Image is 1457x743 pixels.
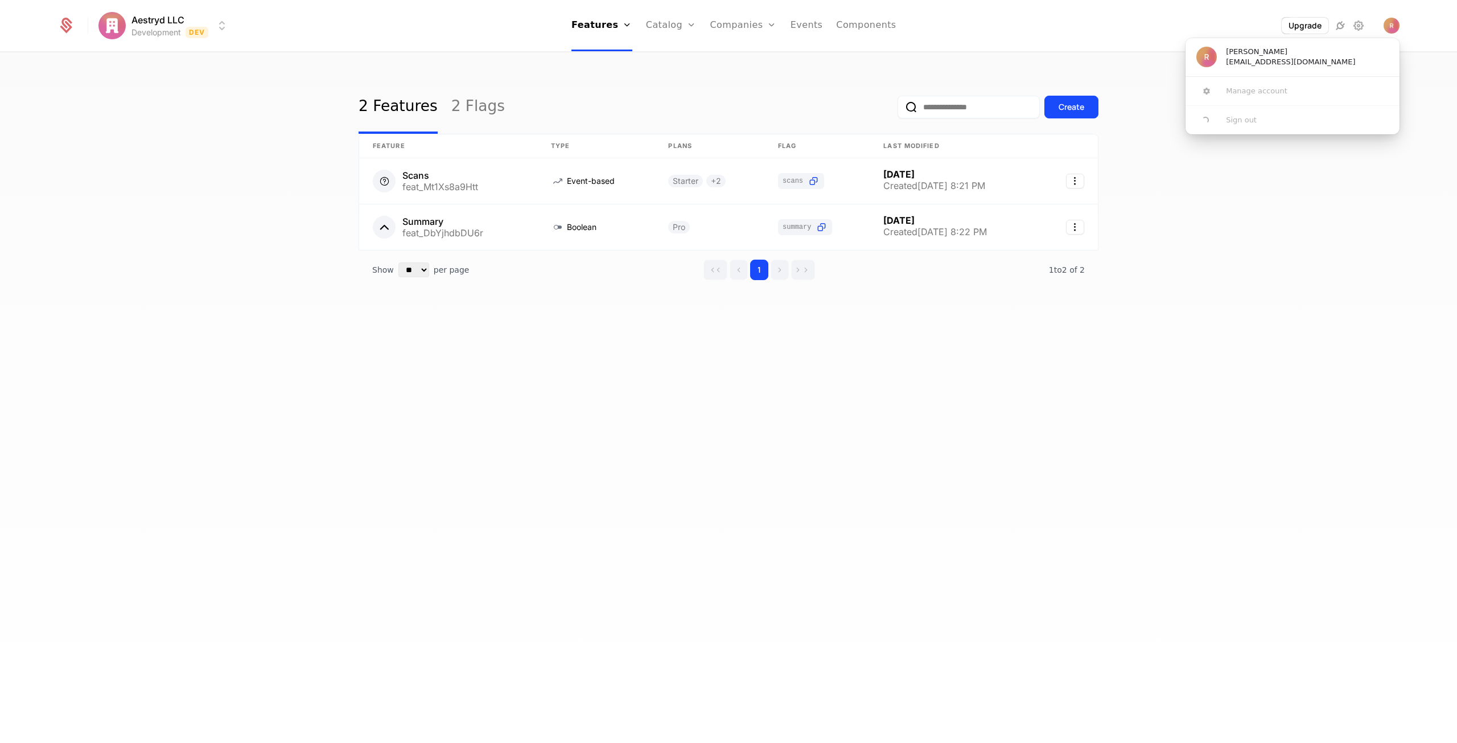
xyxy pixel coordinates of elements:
button: Close user button [1384,18,1400,34]
img: RASHIKA [1196,47,1217,67]
button: Select action [1066,174,1084,188]
th: Feature [359,134,537,158]
a: 2 Flags [451,80,505,134]
button: Go to last page [791,260,815,280]
th: Last Modified [870,134,1039,158]
th: Plans [655,134,764,158]
button: Go to page 1 [750,260,768,280]
div: User button popover [1186,38,1400,134]
a: Integrations [1333,19,1347,32]
span: per page [434,264,470,276]
th: Type [537,134,655,158]
img: RASHIKA [1384,18,1400,34]
button: Go to first page [703,260,727,280]
th: Flag [764,134,870,158]
span: Dev [186,27,209,38]
span: Show [372,264,394,276]
div: Create [1059,101,1084,113]
img: Aestryd LLC [98,12,126,39]
button: Select environment [102,13,229,38]
span: Aestryd LLC [131,13,184,27]
button: Go to next page [771,260,789,280]
div: Table pagination [359,251,1098,289]
button: Upgrade [1282,18,1328,34]
button: Go to previous page [730,260,748,280]
div: Development [131,27,181,38]
a: 2 Features [359,80,438,134]
span: [PERSON_NAME] [1226,47,1287,57]
a: Settings [1352,19,1365,32]
select: Select page size [398,262,429,277]
div: Page navigation [703,260,815,280]
span: 1 to 2 of [1049,265,1080,274]
button: Select action [1066,220,1084,235]
span: 2 [1049,265,1085,274]
span: [EMAIL_ADDRESS][DOMAIN_NAME] [1226,57,1355,67]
